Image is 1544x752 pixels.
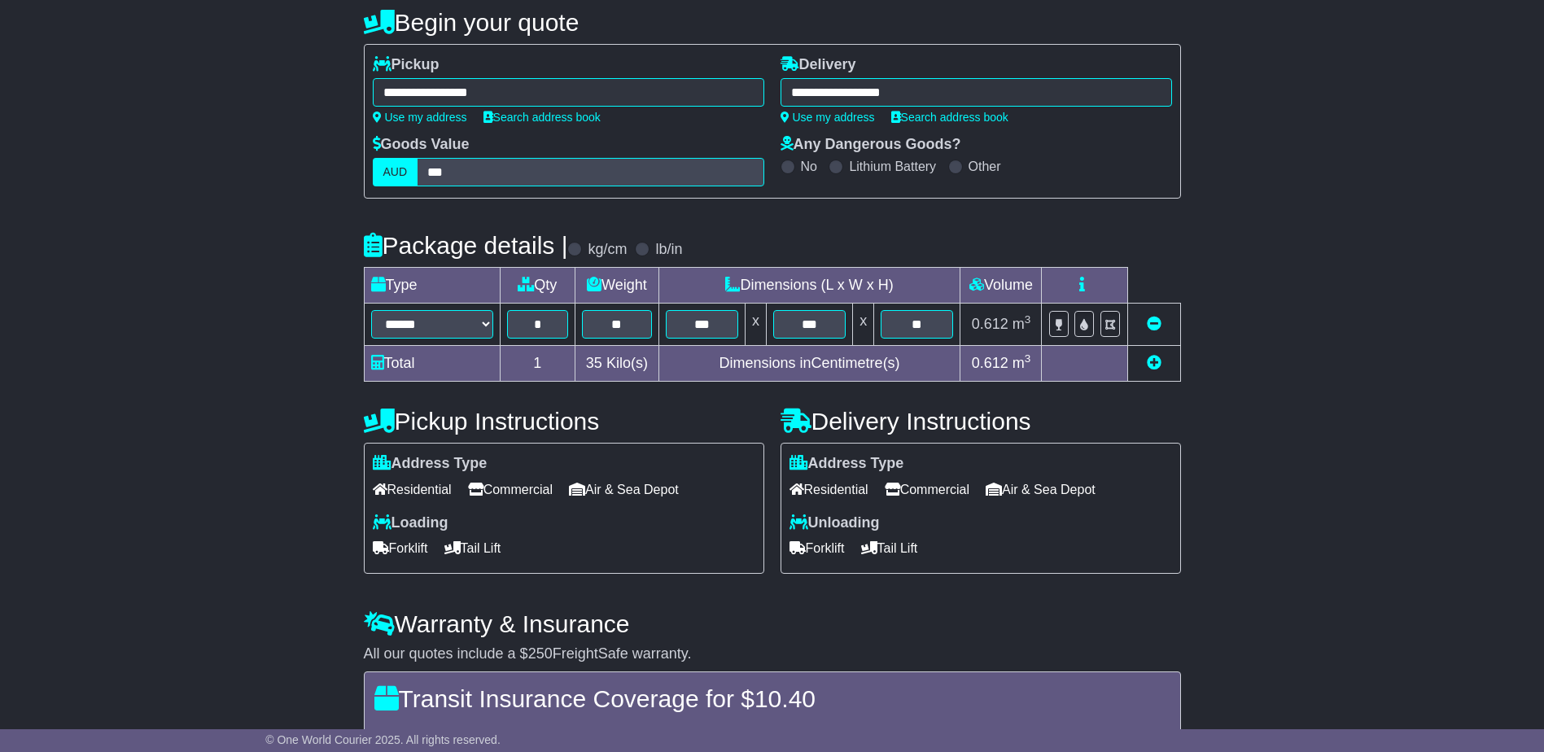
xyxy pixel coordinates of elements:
td: Weight [575,268,659,304]
span: Tail Lift [861,536,918,561]
h4: Begin your quote [364,9,1181,36]
td: x [745,304,766,346]
span: © One World Courier 2025. All rights reserved. [265,733,501,746]
td: Volume [960,268,1042,304]
span: Air & Sea Depot [569,477,679,502]
td: Dimensions (L x W x H) [658,268,960,304]
h4: Delivery Instructions [781,408,1181,435]
span: 250 [528,645,553,662]
label: Address Type [789,455,904,473]
a: Use my address [781,111,875,124]
h4: Warranty & Insurance [364,610,1181,637]
span: 0.612 [972,355,1008,371]
td: Kilo(s) [575,346,659,382]
label: Any Dangerous Goods? [781,136,961,154]
sup: 3 [1025,352,1031,365]
td: Type [364,268,500,304]
label: Pickup [373,56,440,74]
label: Delivery [781,56,856,74]
label: Unloading [789,514,880,532]
a: Remove this item [1147,316,1161,332]
span: Forklift [789,536,845,561]
h4: Package details | [364,232,568,259]
td: 1 [500,346,575,382]
label: lb/in [655,241,682,259]
label: No [801,159,817,174]
h4: Pickup Instructions [364,408,764,435]
label: Loading [373,514,448,532]
a: Use my address [373,111,467,124]
span: Commercial [468,477,553,502]
label: AUD [373,158,418,186]
label: Goods Value [373,136,470,154]
span: Residential [789,477,868,502]
label: Other [969,159,1001,174]
span: 10.40 [755,685,816,712]
span: Commercial [885,477,969,502]
a: Search address book [891,111,1008,124]
a: Add new item [1147,355,1161,371]
label: Address Type [373,455,488,473]
h4: Transit Insurance Coverage for $ [374,685,1170,712]
span: Tail Lift [444,536,501,561]
span: Residential [373,477,452,502]
span: Air & Sea Depot [986,477,1096,502]
label: kg/cm [588,241,627,259]
span: m [1013,316,1031,332]
span: 35 [586,355,602,371]
a: Search address book [483,111,601,124]
span: Forklift [373,536,428,561]
label: Lithium Battery [849,159,936,174]
td: x [853,304,874,346]
td: Dimensions in Centimetre(s) [658,346,960,382]
span: m [1013,355,1031,371]
td: Qty [500,268,575,304]
div: All our quotes include a $ FreightSafe warranty. [364,645,1181,663]
td: Total [364,346,500,382]
sup: 3 [1025,313,1031,326]
span: 0.612 [972,316,1008,332]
